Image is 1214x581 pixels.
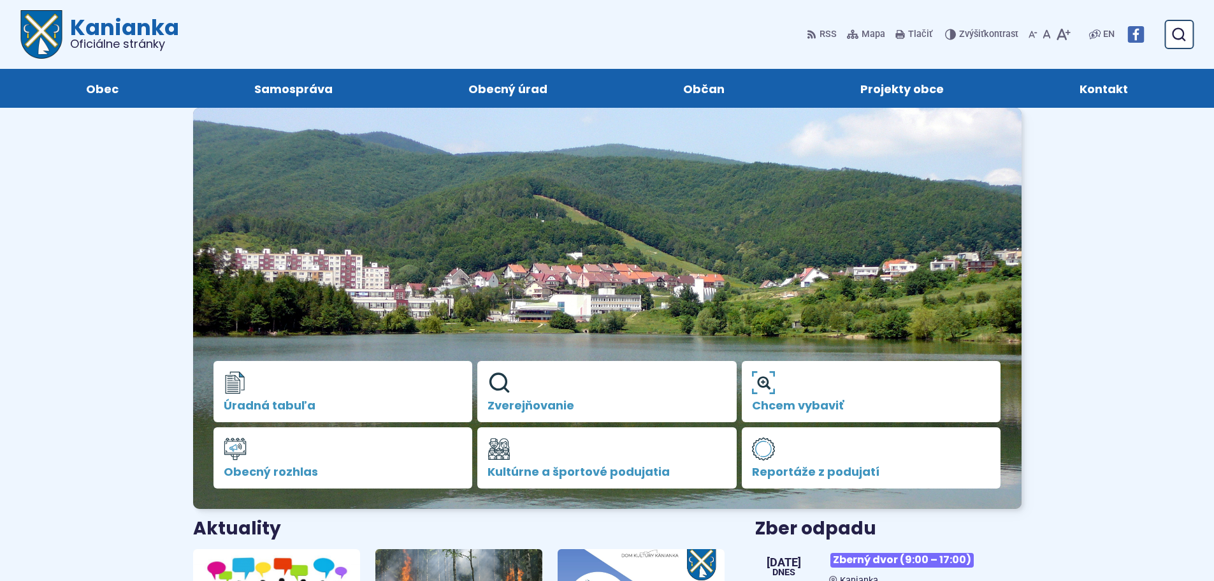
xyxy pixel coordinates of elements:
[844,21,888,48] a: Mapa
[488,466,726,478] span: Kultúrne a športové podujatia
[477,427,737,489] a: Kultúrne a športové podujatia
[683,69,725,108] span: Občan
[742,427,1001,489] a: Reportáže z podujatí
[806,69,999,108] a: Projekty obce
[1025,69,1183,108] a: Kontakt
[62,17,179,50] h1: Kanianka
[755,519,1021,539] h3: Zber odpadu
[742,361,1001,422] a: Chcem vybaviť
[477,361,737,422] a: Zverejňovanie
[862,27,885,42] span: Mapa
[193,519,281,539] h3: Aktuality
[20,10,179,59] a: Logo Kanianka, prejsť na domovskú stránku.
[1053,21,1073,48] button: Zväčšiť veľkosť písma
[767,557,801,568] span: [DATE]
[807,21,839,48] a: RSS
[860,69,944,108] span: Projekty obce
[959,29,1018,40] span: kontrast
[820,27,837,42] span: RSS
[767,568,801,577] span: Dnes
[20,10,62,59] img: Prejsť na domovskú stránku
[752,399,991,412] span: Chcem vybaviť
[468,69,547,108] span: Obecný úrad
[1080,69,1128,108] span: Kontakt
[1103,27,1115,42] span: EN
[959,29,984,40] span: Zvýšiť
[1026,21,1040,48] button: Zmenšiť veľkosť písma
[945,21,1021,48] button: Zvýšiťkontrast
[752,466,991,478] span: Reportáže z podujatí
[893,21,935,48] button: Tlačiť
[86,69,119,108] span: Obec
[31,69,173,108] a: Obec
[213,361,473,422] a: Úradná tabuľa
[1040,21,1053,48] button: Nastaviť pôvodnú veľkosť písma
[488,399,726,412] span: Zverejňovanie
[254,69,333,108] span: Samospráva
[224,399,463,412] span: Úradná tabuľa
[1101,27,1117,42] a: EN
[1127,26,1144,43] img: Prejsť na Facebook stránku
[908,29,932,40] span: Tlačiť
[224,466,463,478] span: Obecný rozhlas
[413,69,602,108] a: Obecný úrad
[628,69,780,108] a: Občan
[213,427,473,489] a: Obecný rozhlas
[70,38,179,50] span: Oficiálne stránky
[199,69,387,108] a: Samospráva
[830,553,974,568] span: Zberný dvor (9:00 – 17:00)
